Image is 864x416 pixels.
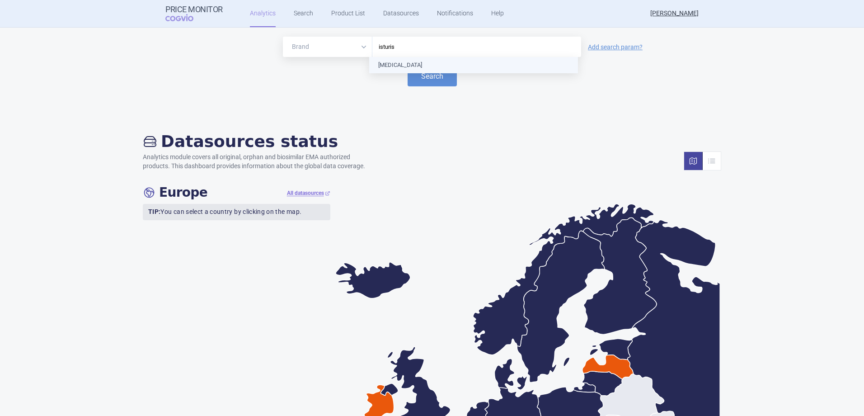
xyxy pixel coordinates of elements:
[287,189,330,197] a: All datasources
[165,5,223,14] strong: Price Monitor
[143,132,374,151] h2: Datasources status
[165,5,223,22] a: Price MonitorCOGVIO
[148,208,160,215] strong: TIP:
[143,153,374,170] p: Analytics module covers all original, orphan and biosimilar EMA authorized products. This dashboa...
[408,66,457,86] button: Search
[369,57,578,73] li: [MEDICAL_DATA]
[143,204,330,220] p: You can select a country by clicking on the map.
[143,185,207,200] h4: Europe
[165,14,206,21] span: COGVIO
[588,44,643,50] a: Add search param?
